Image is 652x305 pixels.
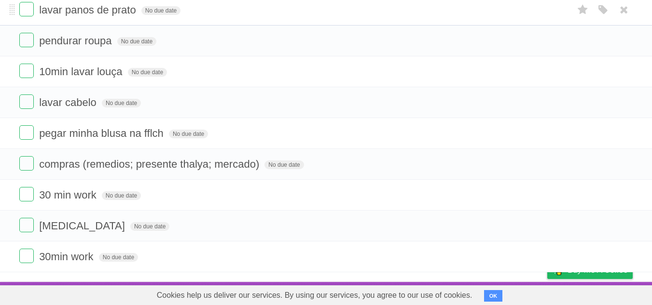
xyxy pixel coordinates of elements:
span: No due date [264,160,304,169]
span: No due date [117,37,156,46]
label: Done [19,187,34,201]
span: [MEDICAL_DATA] [39,220,127,232]
label: Done [19,33,34,47]
span: lavar panos de prato [39,4,139,16]
span: pegar minha blusa na fflch [39,127,166,139]
a: About [419,284,439,303]
span: Buy me a coffee [568,262,628,278]
span: Cookies help us deliver our services. By using our services, you agree to our use of cookies. [147,286,482,305]
span: compras (remedios; presente thalya; mercado) [39,158,262,170]
label: Done [19,125,34,140]
a: Suggest a feature [572,284,633,303]
label: Done [19,2,34,16]
label: Done [19,94,34,109]
span: No due date [169,130,208,138]
label: Star task [574,2,592,18]
a: Developers [451,284,490,303]
a: Privacy [535,284,560,303]
span: No due date [102,191,141,200]
span: lavar cabelo [39,96,99,108]
span: No due date [128,68,167,77]
span: No due date [102,99,141,107]
span: No due date [141,6,180,15]
label: Done [19,156,34,171]
label: Done [19,249,34,263]
span: No due date [99,253,138,262]
label: Done [19,64,34,78]
span: pendurar roupa [39,35,114,47]
a: Terms [502,284,523,303]
span: 10min lavar louça [39,66,125,78]
button: OK [484,290,503,302]
span: No due date [130,222,169,231]
label: Done [19,218,34,232]
span: 30min work [39,251,96,263]
span: 30 min work [39,189,99,201]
